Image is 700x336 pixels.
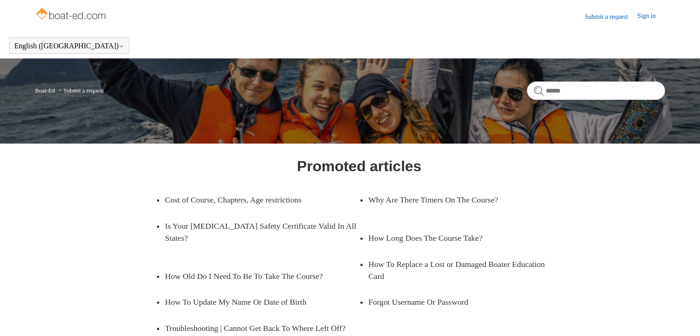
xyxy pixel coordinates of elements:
input: Search [527,81,665,100]
a: Why Are There Timers On The Course? [368,187,549,213]
a: How To Replace a Lost or Damaged Boater Education Card [368,251,562,290]
a: How Old Do I Need To Be To Take The Course? [165,263,345,289]
a: How Long Does The Course Take? [368,225,549,251]
a: Cost of Course, Chapters, Age restrictions [165,187,345,213]
img: Boat-Ed Help Center home page [35,6,108,24]
a: Sign in [637,11,665,22]
li: Boat-Ed [35,87,57,94]
button: English ([GEOGRAPHIC_DATA]) [14,42,124,50]
a: Boat-Ed [35,87,55,94]
a: How To Update My Name Or Date of Birth [165,289,345,315]
h1: Promoted articles [297,155,421,177]
a: Submit a request [585,12,637,22]
a: Forgot Username Or Password [368,289,549,315]
li: Submit a request [57,87,104,94]
a: Is Your [MEDICAL_DATA] Safety Certificate Valid In All States? [165,213,359,251]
